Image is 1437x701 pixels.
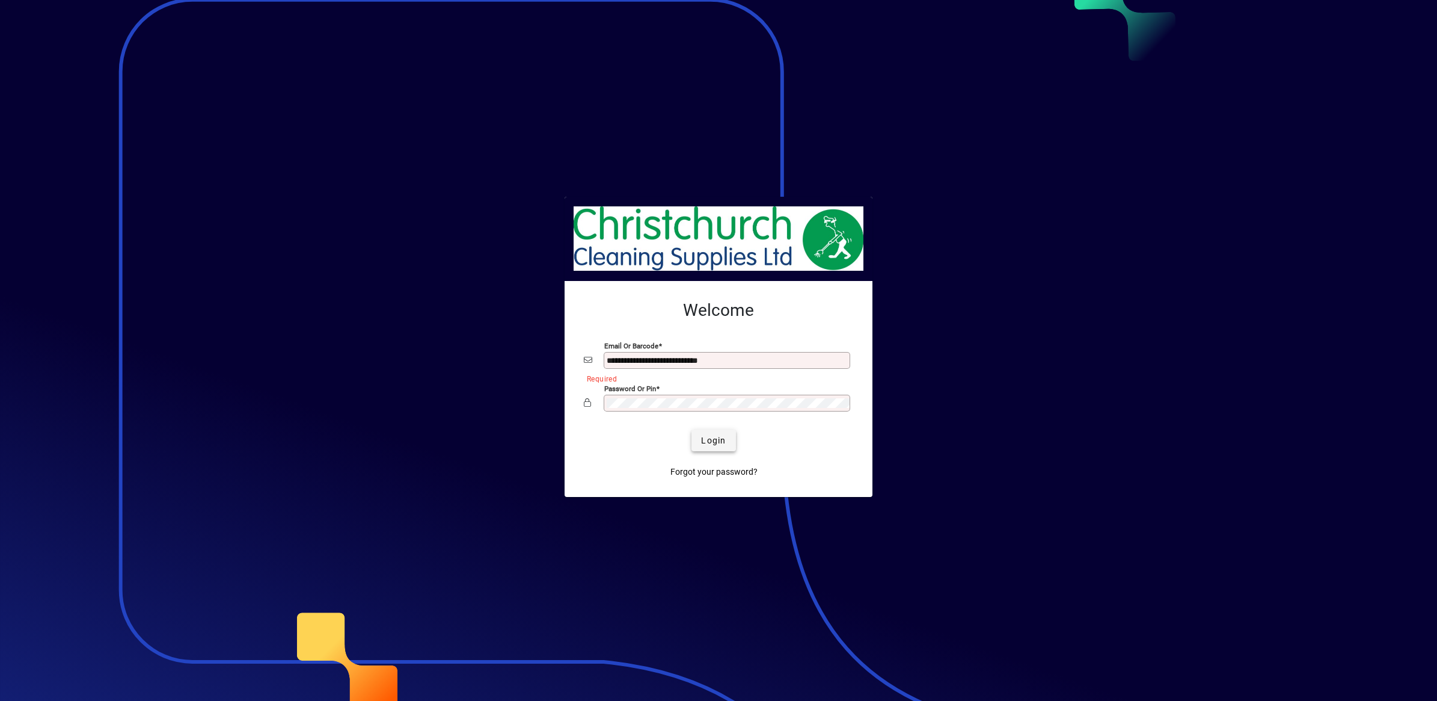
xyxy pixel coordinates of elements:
[691,430,735,451] button: Login
[666,461,762,483] a: Forgot your password?
[604,384,656,393] mat-label: Password or Pin
[701,434,726,447] span: Login
[604,342,658,350] mat-label: Email or Barcode
[587,372,844,384] mat-error: Required
[584,300,853,321] h2: Welcome
[670,466,758,478] span: Forgot your password?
